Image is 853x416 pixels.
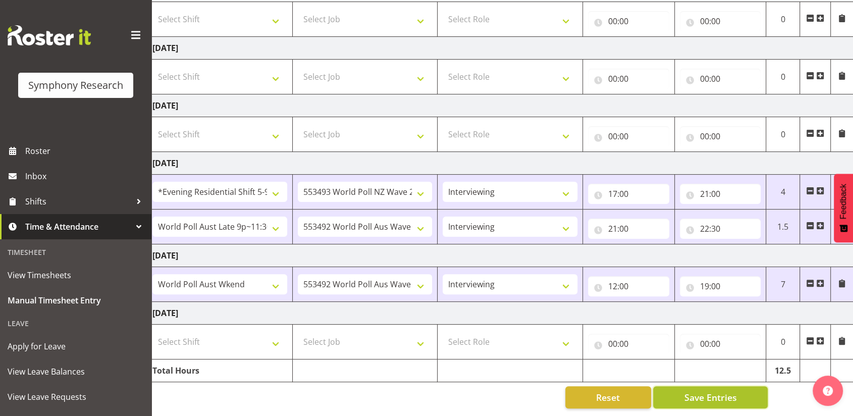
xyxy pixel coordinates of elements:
[25,169,146,184] span: Inbox
[766,267,800,302] td: 7
[766,60,800,94] td: 0
[8,389,144,404] span: View Leave Requests
[3,263,149,288] a: View Timesheets
[766,359,800,382] td: 12.5
[588,334,669,354] input: Click to select...
[28,78,123,93] div: Symphony Research
[8,293,144,308] span: Manual Timesheet Entry
[3,288,149,313] a: Manual Timesheet Entry
[680,219,761,239] input: Click to select...
[766,117,800,152] td: 0
[588,276,669,296] input: Click to select...
[588,184,669,204] input: Click to select...
[766,175,800,210] td: 4
[839,184,848,219] span: Feedback
[3,359,149,384] a: View Leave Balances
[565,386,651,408] button: Reset
[3,334,149,359] a: Apply for Leave
[680,126,761,146] input: Click to select...
[653,386,768,408] button: Save Entries
[680,69,761,89] input: Click to select...
[680,11,761,31] input: Click to select...
[680,184,761,204] input: Click to select...
[147,359,293,382] td: Total Hours
[680,334,761,354] input: Click to select...
[3,313,149,334] div: Leave
[8,364,144,379] span: View Leave Balances
[8,268,144,283] span: View Timesheets
[588,11,669,31] input: Click to select...
[684,391,736,404] span: Save Entries
[766,2,800,37] td: 0
[8,339,144,354] span: Apply for Leave
[588,126,669,146] input: Click to select...
[3,384,149,409] a: View Leave Requests
[834,174,853,242] button: Feedback - Show survey
[588,219,669,239] input: Click to select...
[680,276,761,296] input: Click to select...
[596,391,620,404] span: Reset
[3,242,149,263] div: Timesheet
[8,25,91,45] img: Rosterit website logo
[766,210,800,244] td: 1.5
[766,325,800,359] td: 0
[25,219,131,234] span: Time & Attendance
[588,69,669,89] input: Click to select...
[25,143,146,159] span: Roster
[25,194,131,209] span: Shifts
[823,386,833,396] img: help-xxl-2.png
